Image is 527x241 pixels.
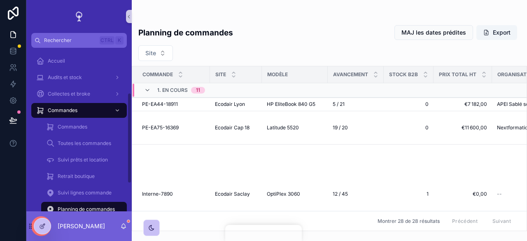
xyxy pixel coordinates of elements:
a: 5 / 21 [333,101,379,108]
span: Planning de commandes [58,206,115,213]
span: 19 / 20 [333,124,348,131]
a: Ecodair Saclay [215,191,257,197]
div: scrollable content [26,48,132,211]
a: 1 [389,191,429,197]
h1: Planning de commandes [138,27,233,38]
span: 12 / 45 [333,191,348,197]
span: Montrer 28 de 28 résultats [378,218,440,225]
span: Ctrl [100,36,114,44]
a: OptiPlex 3060 [267,191,323,197]
a: Planning de commandes [41,202,127,217]
a: Ecodair Cap 18 [215,124,257,131]
a: Commandes [41,119,127,134]
img: App logo [72,10,86,23]
a: €0,00 [438,191,487,197]
span: Site [145,49,156,57]
span: 1. En cours [157,87,188,94]
a: €7 182,00 [438,101,487,108]
span: Commande [142,71,173,78]
a: 19 / 20 [333,124,379,131]
span: -- [497,191,502,197]
span: Retrait boutique [58,173,95,180]
span: Ecodair Saclay [215,191,250,197]
button: Select Button [138,45,173,61]
button: MAJ les dates prédites [394,25,473,40]
a: Suivi prêts et location [41,152,127,167]
span: PE-EA44-18911 [142,101,178,108]
a: 12 / 45 [333,191,379,197]
span: Ecodair Cap 18 [215,124,250,131]
span: 5 / 21 [333,101,345,108]
span: Interne-7890 [142,191,173,197]
p: [PERSON_NAME] [58,222,105,230]
span: Prix total HT [439,71,476,78]
button: RechercherCtrlK [31,33,127,48]
a: HP EliteBook 840 G5 [267,101,323,108]
span: Toutes les commandes [58,140,111,147]
a: 0 [389,101,429,108]
span: Modèle [267,71,288,78]
a: Interne-7890 [142,191,205,197]
span: PE-EA75-16369 [142,124,179,131]
span: Commandes [48,107,77,114]
span: Suivi prêts et location [58,157,108,163]
span: OptiPlex 3060 [267,191,300,197]
a: Ecodair Lyon [215,101,257,108]
a: Retrait boutique [41,169,127,184]
span: Accueil [48,58,65,64]
span: K [116,37,123,44]
div: 11 [196,87,200,94]
a: Audits et stock [31,70,127,85]
span: Commandes [58,124,87,130]
a: PE-EA44-18911 [142,101,205,108]
a: Commandes [31,103,127,118]
span: Suivi lignes commande [58,190,112,196]
button: Export [476,25,517,40]
a: Latitude 5520 [267,124,323,131]
span: Ecodair Lyon [215,101,245,108]
a: Collectes et broke [31,87,127,101]
a: 0 [389,124,429,131]
span: Audits et stock [48,74,82,81]
span: Collectes et broke [48,91,90,97]
a: €11 600,00 [438,124,487,131]
span: Stock B2B [389,71,418,78]
span: Latitude 5520 [267,124,299,131]
span: HP EliteBook 840 G5 [267,101,315,108]
a: PE-EA75-16369 [142,124,205,131]
a: Toutes les commandes [41,136,127,151]
span: Site [215,71,226,78]
span: Avancement [333,71,368,78]
a: Accueil [31,54,127,68]
span: MAJ les dates prédites [401,28,466,37]
span: Rechercher [44,37,96,44]
a: Suivi lignes commande [41,185,127,200]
